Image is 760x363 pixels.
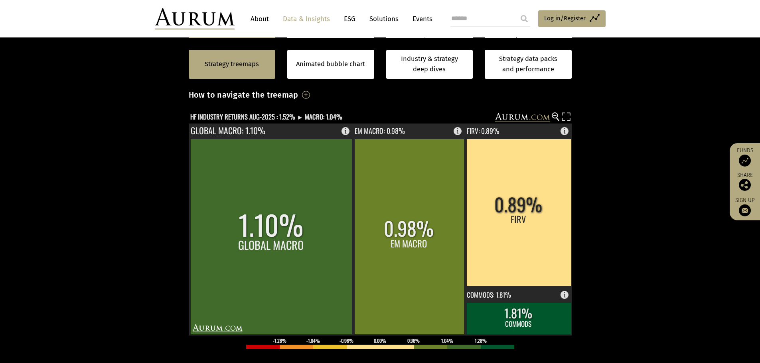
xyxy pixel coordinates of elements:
h3: How to navigate the treemap [189,88,298,102]
a: Data & Insights [279,12,334,26]
a: Sign up [734,197,756,216]
img: Share this post [739,179,751,191]
a: Strategy treemaps [205,59,259,69]
span: Log in/Register [544,14,586,23]
a: Log in/Register [538,10,606,27]
a: Strategy data packs and performance [485,50,572,79]
img: Access Funds [739,155,751,167]
a: Solutions [365,12,403,26]
a: About [247,12,273,26]
a: Events [409,12,432,26]
input: Submit [516,11,532,27]
a: Animated bubble chart [296,59,365,69]
img: Aurum [155,8,235,29]
a: Funds [734,147,756,167]
a: ESG [340,12,359,26]
a: Industry & strategy deep dives [386,50,473,79]
div: Share [734,173,756,191]
img: Sign up to our newsletter [739,204,751,216]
